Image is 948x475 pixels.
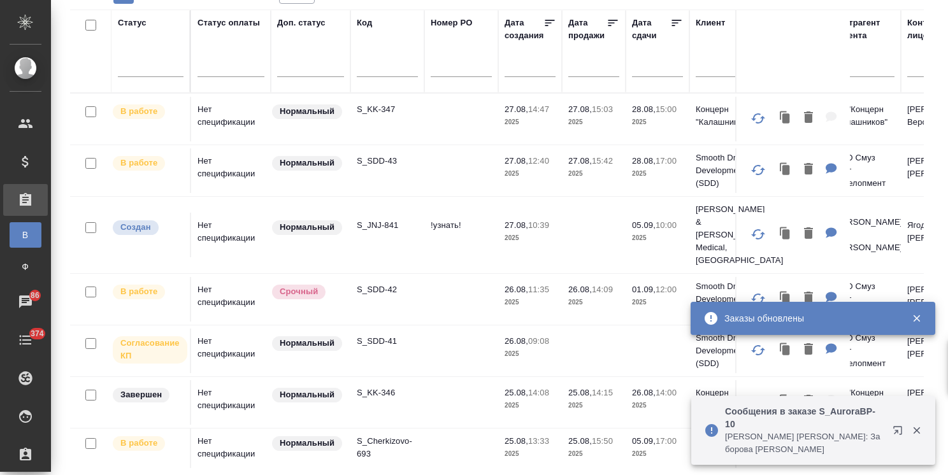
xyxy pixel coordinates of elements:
p: Завершен [120,388,162,401]
p: 17:00 [656,436,677,446]
td: Нет спецификации [191,329,271,373]
span: Ф [16,260,35,273]
button: Закрыть [903,425,930,436]
p: Нормальный [280,437,334,450]
p: Smooth Drug Development (SDD) [696,280,757,318]
p: S_JNJ-841 [357,219,418,232]
p: 2025 [505,348,556,360]
div: Выставляет ПМ после принятия заказа от КМа [111,435,183,452]
p: 26.08, [568,285,592,294]
button: Удалить [798,221,819,247]
p: В работе [120,105,157,118]
p: 25.08, [568,388,592,397]
p: 26.08, [505,285,528,294]
div: Статус по умолчанию для стандартных заказов [271,155,344,172]
p: [PERSON_NAME] & [PERSON_NAME] [833,216,894,254]
a: Ф [10,254,41,280]
div: Выставляется автоматически, если на указанный объем услуг необходимо больше времени в стандартном... [271,283,344,301]
p: 2025 [632,232,683,245]
p: 27.08, [505,156,528,166]
p: В работе [120,157,157,169]
a: В [10,222,41,248]
button: Обновить [743,103,773,134]
td: Нет спецификации [191,97,271,141]
p: 15:42 [592,156,613,166]
p: 2025 [568,448,619,460]
p: 25.08, [505,388,528,397]
p: S_KK-346 [357,386,418,399]
p: S_KK-347 [357,103,418,116]
span: 86 [23,289,47,302]
button: Закрыть [903,313,930,324]
div: Статус [118,17,147,29]
a: 86 [3,286,48,318]
p: 2025 [568,167,619,180]
p: 10:39 [528,220,549,230]
p: 2025 [505,296,556,309]
p: 2025 [505,232,556,245]
a: 374 [3,324,48,356]
p: 15:03 [592,104,613,114]
p: 09:08 [528,336,549,346]
button: Удалить [798,105,819,131]
p: 05.09, [632,220,656,230]
p: 2025 [505,167,556,180]
p: 14:09 [592,285,613,294]
button: Удалить [798,285,819,311]
button: Клонировать [773,157,798,183]
p: S_SDD-43 [357,155,418,167]
div: Статус по умолчанию для стандартных заказов [271,219,344,236]
div: Статус по умолчанию для стандартных заказов [271,435,344,452]
p: 2025 [632,296,683,309]
p: S_SDD-41 [357,335,418,348]
button: Клонировать [773,105,798,131]
div: Выставляет КМ при направлении счета или после выполнения всех работ/сдачи заказа клиенту. Окончат... [111,386,183,404]
p: Smooth Drug Development (SDD) [696,152,757,190]
p: Концерн "Калашников" [696,103,757,129]
p: [PERSON_NAME] & [PERSON_NAME] Medical, [GEOGRAPHIC_DATA] [696,203,757,267]
div: Код [357,17,372,29]
td: Нет спецификации [191,148,271,193]
p: 2025 [505,448,556,460]
p: Нормальный [280,221,334,234]
div: Клиент [696,17,725,29]
p: 2025 [568,296,619,309]
div: Выставляет ПМ после принятия заказа от КМа [111,103,183,120]
p: Сообщения в заказе S_AuroraBP-10 [725,405,884,430]
p: АО "Концерн "Калашников" [833,103,894,129]
button: Открыть в новой вкладке [885,418,916,448]
p: 27.08, [505,104,528,114]
button: Для КМ: наценка 30% за работу в позднее время [819,221,844,247]
button: Обновить [743,219,773,250]
p: S_Cherkizovo-693 [357,435,418,460]
p: 25.08, [568,436,592,446]
div: Номер PO [431,17,472,29]
td: Нет спецификации [191,277,271,322]
p: 2025 [632,399,683,412]
p: 14:15 [592,388,613,397]
p: 27.08, [505,220,528,230]
p: 15:50 [592,436,613,446]
p: S_SDD-42 [357,283,418,296]
p: 14:08 [528,388,549,397]
td: Нет спецификации [191,429,271,473]
span: В [16,229,35,241]
button: Обновить [743,283,773,314]
div: Статус по умолчанию для стандартных заказов [271,386,344,404]
p: В работе [120,285,157,298]
div: Доп. статус [277,17,326,29]
button: Обновить [743,155,773,185]
td: Нет спецификации [191,213,271,257]
p: 2025 [632,116,683,129]
p: 28.08, [632,104,656,114]
div: Выставляет ПМ после принятия заказа от КМа [111,155,183,172]
p: Нормальный [280,337,334,350]
p: 2025 [505,399,556,412]
span: 374 [23,327,52,340]
p: 2025 [632,448,683,460]
p: 2025 [632,167,683,180]
p: 14:47 [528,104,549,114]
div: Статус оплаты [197,17,260,29]
p: 01.09, [632,285,656,294]
p: Нормальный [280,388,334,401]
